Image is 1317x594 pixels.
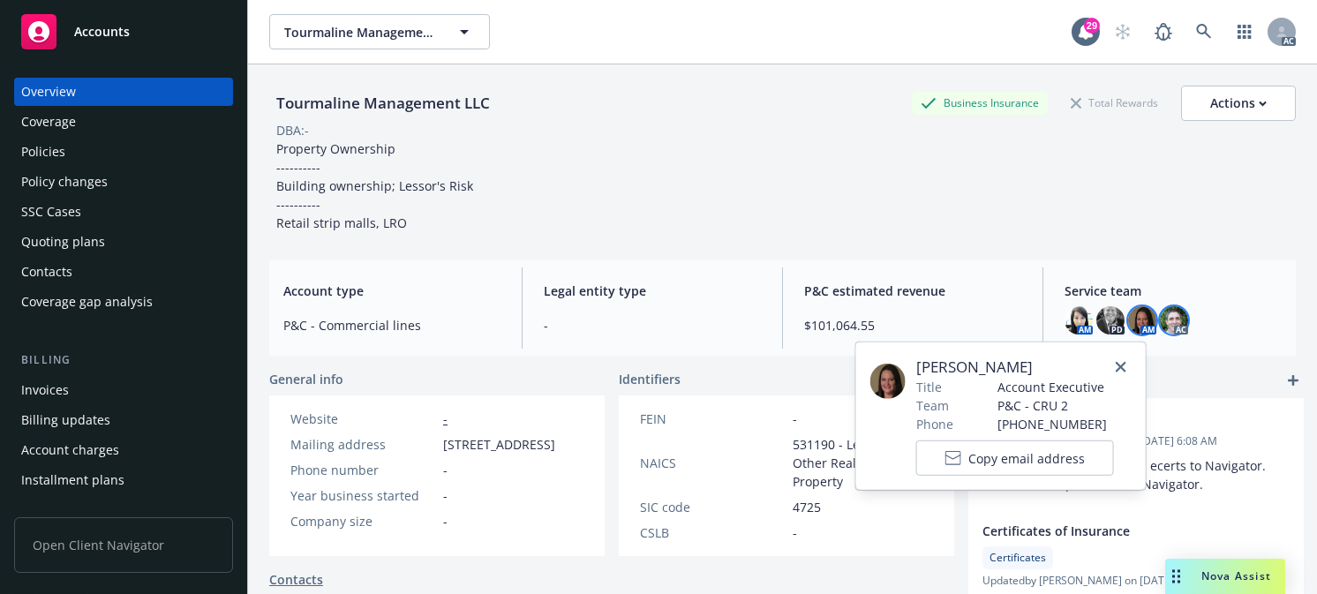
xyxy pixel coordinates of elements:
[290,486,436,505] div: Year business started
[21,228,105,256] div: Quoting plans
[916,357,1114,378] span: [PERSON_NAME]
[290,435,436,454] div: Mailing address
[14,288,233,316] a: Coverage gap analysis
[997,378,1114,396] span: Account Executive
[443,512,448,530] span: -
[21,288,153,316] div: Coverage gap analysis
[982,573,1290,589] span: Updated by [PERSON_NAME] on [DATE] 4:52 PM
[14,406,233,434] a: Billing updates
[793,523,797,542] span: -
[1065,306,1093,335] img: photo
[21,466,124,494] div: Installment plans
[21,108,76,136] div: Coverage
[74,25,130,39] span: Accounts
[14,168,233,196] a: Policy changes
[283,316,500,335] span: P&C - Commercial lines
[1062,92,1167,114] div: Total Rewards
[1283,370,1304,391] a: add
[640,454,786,472] div: NAICS
[870,364,906,399] img: employee photo
[1146,14,1181,49] a: Report a Bug
[997,396,1114,415] span: P&C - CRU 2
[916,440,1114,476] button: Copy email address
[619,370,681,388] span: Identifiers
[14,376,233,404] a: Invoices
[793,410,797,428] span: -
[1065,282,1282,300] span: Service team
[1105,14,1140,49] a: Start snowing
[968,448,1085,467] span: Copy email address
[21,436,119,464] div: Account charges
[14,517,233,573] span: Open Client Navigator
[990,550,1046,566] span: Certificates
[14,78,233,106] a: Overview
[804,282,1021,300] span: P&C estimated revenue
[14,436,233,464] a: Account charges
[21,168,108,196] div: Policy changes
[640,410,786,428] div: FEIN
[443,435,555,454] span: [STREET_ADDRESS]
[982,522,1244,540] span: Certificates of Insurance
[1110,357,1132,378] a: close
[916,378,942,396] span: Title
[997,415,1114,433] span: [PHONE_NUMBER]
[14,351,233,369] div: Billing
[916,415,953,433] span: Phone
[1201,568,1271,583] span: Nova Assist
[21,78,76,106] div: Overview
[1096,306,1125,335] img: photo
[640,523,786,542] div: CSLB
[14,138,233,166] a: Policies
[14,466,233,494] a: Installment plans
[1165,559,1285,594] button: Nova Assist
[276,121,309,139] div: DBA: -
[14,108,233,136] a: Coverage
[290,461,436,479] div: Phone number
[14,258,233,286] a: Contacts
[1181,86,1296,121] button: Actions
[916,396,949,415] span: Team
[269,14,490,49] button: Tourmaline Management LLC
[283,282,500,300] span: Account type
[1210,86,1267,120] div: Actions
[21,406,110,434] div: Billing updates
[269,370,343,388] span: General info
[269,92,497,115] div: Tourmaline Management LLC
[1227,14,1262,49] a: Switch app
[1160,306,1188,335] img: photo
[276,140,473,231] span: Property Ownership ---------- Building ownership; Lessor's Risk ---------- Retail strip malls, LRO
[793,498,821,516] span: 4725
[284,23,437,41] span: Tourmaline Management LLC
[290,512,436,530] div: Company size
[443,486,448,505] span: -
[14,228,233,256] a: Quoting plans
[14,7,233,56] a: Accounts
[290,410,436,428] div: Website
[804,316,1021,335] span: $101,064.55
[21,258,72,286] div: Contacts
[544,282,761,300] span: Legal entity type
[640,498,786,516] div: SIC code
[21,198,81,226] div: SSC Cases
[21,376,69,404] div: Invoices
[793,435,933,491] span: 531190 - Lessors of Other Real Estate Property
[1084,18,1100,34] div: 29
[1128,306,1156,335] img: photo
[269,570,323,589] a: Contacts
[14,198,233,226] a: SSC Cases
[1165,559,1187,594] div: Drag to move
[443,410,448,427] a: -
[912,92,1048,114] div: Business Insurance
[443,461,448,479] span: -
[21,138,65,166] div: Policies
[544,316,761,335] span: -
[1186,14,1222,49] a: Search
